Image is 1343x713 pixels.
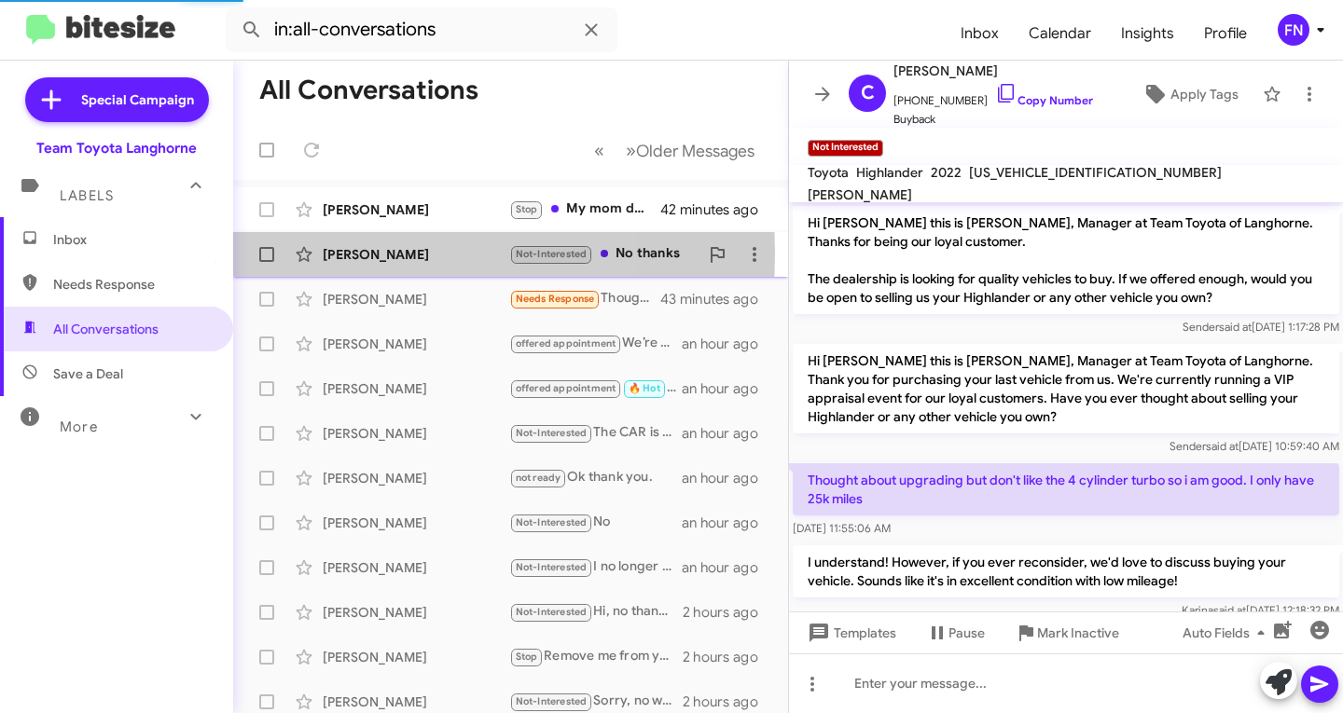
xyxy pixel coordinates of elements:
[995,93,1093,107] a: Copy Number
[1000,616,1134,650] button: Mark Inactive
[911,616,1000,650] button: Pause
[323,648,509,666] div: [PERSON_NAME]
[893,82,1093,110] span: [PHONE_NUMBER]
[323,245,509,264] div: [PERSON_NAME]
[861,78,875,108] span: C
[683,648,773,666] div: 2 hours ago
[661,200,773,219] div: 42 minutes ago
[509,601,683,623] div: Hi, no thank you. I just purchased a car a few weeks ago and am not looking to sell. I also live ...
[594,139,604,162] span: «
[323,603,509,622] div: [PERSON_NAME]
[661,290,773,309] div: 43 minutes ago
[682,424,773,443] div: an hour ago
[509,467,682,488] div: Ok thank you.
[516,337,616,350] span: offered appointment
[893,60,1093,82] span: [PERSON_NAME]
[323,290,509,309] div: [PERSON_NAME]
[509,556,682,578] div: I no longer own my RAV4. I am happy with the car I have now and I am not looking to sell it.
[793,344,1339,433] p: Hi [PERSON_NAME] this is [PERSON_NAME], Manager at Team Toyota of Langhorne. Thank you for purcha...
[683,603,773,622] div: 2 hours ago
[682,379,773,398] div: an hour ago
[682,469,773,487] div: an hour ago
[584,131,766,170] nav: Page navigation example
[946,7,1014,61] a: Inbox
[509,243,699,265] div: No thanks
[516,382,616,394] span: offered appointment
[509,377,682,399] div: You can get an estimated ball park value through the above link. I will check in closer to the en...
[793,545,1339,597] p: I understand! However, if you ever reconsider, we'd love to discuss buying your vehicle. Sounds l...
[323,379,509,398] div: [PERSON_NAME]
[323,692,509,711] div: [PERSON_NAME]
[25,77,209,122] a: Special Campaign
[1168,616,1287,650] button: Auto Fields
[948,616,985,650] span: Pause
[516,561,588,573] span: Not-Interested
[516,516,588,528] span: Not-Interested
[1126,77,1253,111] button: Apply Tags
[323,424,509,443] div: [PERSON_NAME]
[60,187,114,204] span: Labels
[1183,320,1339,334] span: Sender [DATE] 1:17:28 PM
[509,288,661,309] div: Thought about upgrading but don't like the 4 cylinder turbo so i am good. I only have 25k miles
[259,75,478,105] h1: All Conversations
[1170,77,1239,111] span: Apply Tags
[1037,616,1119,650] span: Mark Inactive
[793,463,1339,515] p: Thought about upgrading but don't like the 4 cylinder turbo so i am good. I only have 25k miles
[509,422,682,444] div: The CAR is fantastic!!! Bill
[793,521,891,535] span: [DATE] 11:55:06 AM
[323,335,509,353] div: [PERSON_NAME]
[1189,7,1262,61] a: Profile
[629,382,660,394] span: 🔥 Hot
[323,514,509,532] div: [PERSON_NAME]
[1106,7,1189,61] a: Insights
[1219,320,1252,334] span: said at
[583,131,616,170] button: Previous
[1213,603,1246,617] span: said at
[615,131,766,170] button: Next
[1206,439,1239,453] span: said at
[323,200,509,219] div: [PERSON_NAME]
[509,691,683,712] div: Sorry, no we're not interested in selling at this time
[516,293,595,305] span: Needs Response
[516,203,538,215] span: Stop
[789,616,911,650] button: Templates
[804,616,896,650] span: Templates
[808,186,912,203] span: [PERSON_NAME]
[636,141,755,161] span: Older Messages
[509,646,683,667] div: Remove me from your lists now. Do not call or text me again
[1278,14,1309,46] div: FN
[53,320,159,338] span: All Conversations
[516,427,588,439] span: Not-Interested
[81,90,194,109] span: Special Campaign
[1170,439,1339,453] span: Sender [DATE] 10:59:40 AM
[53,364,123,383] span: Save a Deal
[1014,7,1106,61] a: Calendar
[516,695,588,707] span: Not-Interested
[682,514,773,532] div: an hour ago
[323,469,509,487] div: [PERSON_NAME]
[793,206,1339,314] p: Hi [PERSON_NAME] this is [PERSON_NAME], Manager at Team Toyota of Langhorne. Thanks for being our...
[53,275,212,294] span: Needs Response
[856,164,923,181] span: Highlander
[53,230,212,249] span: Inbox
[226,7,617,52] input: Search
[509,333,682,354] div: We’re interested in purchasing quality vehicles like your RAV4. If you're open to selling, let's ...
[893,110,1093,129] span: Buyback
[516,651,538,663] span: Stop
[516,248,588,260] span: Not-Interested
[509,512,682,533] div: No
[931,164,962,181] span: 2022
[683,692,773,711] div: 2 hours ago
[1182,603,1339,617] span: Karina [DATE] 12:18:32 PM
[969,164,1222,181] span: [US_VEHICLE_IDENTIFICATION_NUMBER]
[682,558,773,577] div: an hour ago
[516,606,588,618] span: Not-Interested
[516,472,561,484] span: not ready
[323,558,509,577] div: [PERSON_NAME]
[1262,14,1322,46] button: FN
[60,418,98,435] span: More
